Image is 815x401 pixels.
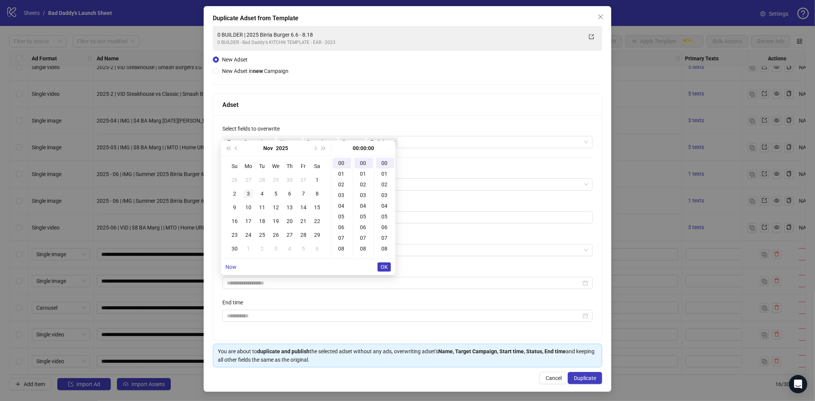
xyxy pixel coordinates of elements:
span: Start time [307,138,330,146]
td: 2025-10-26 [228,173,241,187]
td: 2025-12-03 [269,242,283,255]
div: 31 [299,175,308,184]
div: 6 [313,244,322,253]
div: 06 [333,222,351,233]
div: 12 [271,203,280,212]
a: Now [225,264,237,270]
div: 26 [230,175,239,184]
div: 04 [355,200,373,211]
td: 2025-11-25 [255,228,269,242]
div: 01 [376,168,394,179]
th: Fr [297,159,310,173]
td: 2025-10-28 [255,173,269,187]
td: 2025-11-17 [241,214,255,228]
td: 2025-12-01 [241,242,255,255]
td: 2025-11-30 [228,242,241,255]
div: 08 [376,243,394,254]
th: Sa [310,159,324,173]
span: close [296,140,300,144]
td: 2025-12-02 [255,242,269,255]
strong: Name, Target Campaign, Start time, Status, End time [438,348,566,354]
div: 22 [313,217,322,226]
div: 30 [230,244,239,253]
strong: new [253,68,263,74]
div: 00 [333,158,351,168]
div: 1 [313,175,322,184]
td: 2025-12-06 [310,242,324,255]
td: 2025-11-29 [310,228,324,242]
td: 2025-11-15 [310,200,324,214]
div: 20 [285,217,294,226]
td: 2025-11-19 [269,214,283,228]
td: 2025-11-12 [269,200,283,214]
div: 03 [376,190,394,200]
td: 2025-11-27 [283,228,297,242]
div: 5 [271,189,280,198]
button: Cancel [540,372,568,384]
span: Name [277,137,302,147]
div: 4 [285,244,294,253]
div: 05 [376,211,394,222]
div: 04 [333,200,351,211]
td: 2025-11-10 [241,200,255,214]
td: 2025-11-05 [269,187,283,200]
span: 0 BUILDER - Bad Daddy's KITCHN TEMPLATE - EAR - 2023 [227,179,588,190]
span: close [360,140,363,144]
div: 09 [376,254,394,265]
button: Last year (Control + left) [224,141,232,156]
button: Next year (Control + right) [319,141,328,156]
div: 16 [230,217,239,226]
td: 2025-11-28 [297,228,310,242]
td: 2025-11-02 [228,187,241,200]
div: 23 [230,230,239,239]
td: 2025-11-01 [310,173,324,187]
div: 19 [271,217,280,226]
span: close [392,140,396,144]
strong: duplicate and publish [257,348,309,354]
td: 2025-11-03 [241,187,255,200]
div: 0 BUILDER | 2025 Birria Burger 6.6 - 8.18 [217,31,582,39]
button: Duplicate [568,372,602,384]
button: Previous month (PageUp) [232,141,241,156]
td: 2025-11-07 [297,187,310,200]
div: 10 [244,203,253,212]
input: Start time [227,279,581,287]
label: End time [222,298,248,307]
div: 06 [355,222,373,233]
div: 05 [333,211,351,222]
th: Th [283,159,297,173]
th: Mo [241,159,255,173]
div: 25 [258,230,267,239]
div: 01 [333,168,351,179]
td: 2025-11-16 [228,214,241,228]
div: 08 [333,243,351,254]
div: 07 [355,233,373,243]
div: 18 [258,217,267,226]
div: 27 [285,230,294,239]
div: 26 [271,230,280,239]
td: 2025-11-06 [283,187,297,200]
td: 2025-12-05 [297,242,310,255]
div: 08 [355,243,373,254]
button: Choose a year [276,141,288,156]
div: 09 [333,254,351,265]
td: 2025-11-20 [283,214,297,228]
td: 2025-12-04 [283,242,297,255]
td: 2025-11-22 [310,214,324,228]
div: 3 [271,244,280,253]
div: Open Intercom Messenger [789,375,807,393]
div: 2 [230,189,239,198]
td: 2025-11-24 [241,228,255,242]
div: 07 [333,233,351,243]
div: 03 [333,190,351,200]
span: Start time [303,137,337,147]
div: 9 [230,203,239,212]
td: 2025-11-09 [228,200,241,214]
td: 2025-10-27 [241,173,255,187]
div: 6 [285,189,294,198]
td: 2025-11-08 [310,187,324,200]
div: 00 [355,158,373,168]
button: Close [595,11,607,23]
td: 2025-11-26 [269,228,283,242]
td: 2025-11-11 [255,200,269,214]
